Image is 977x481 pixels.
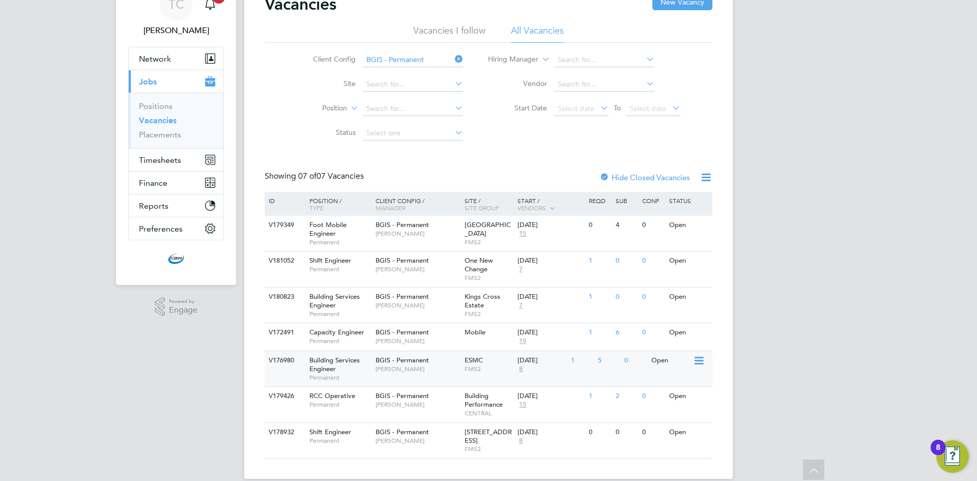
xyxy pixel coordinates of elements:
[640,288,666,306] div: 0
[613,387,640,406] div: 2
[518,356,566,365] div: [DATE]
[554,77,654,92] input: Search for...
[667,288,711,306] div: Open
[309,437,370,445] span: Permanent
[376,428,429,436] span: BGIS - Permanent
[611,101,624,115] span: To
[266,288,302,306] div: V180823
[129,93,223,148] div: Jobs
[309,310,370,318] span: Permanent
[266,387,302,406] div: V179426
[376,328,429,336] span: BGIS - Permanent
[139,224,183,234] span: Preferences
[465,238,513,246] span: FMS2
[413,24,485,43] li: Vacancies I follow
[376,401,459,409] span: [PERSON_NAME]
[465,292,500,309] span: Kings Cross Estate
[376,301,459,309] span: [PERSON_NAME]
[465,409,513,417] span: CENTRAL
[129,194,223,217] button: Reports
[309,428,351,436] span: Shift Engineer
[640,423,666,442] div: 0
[622,351,648,370] div: 0
[376,356,429,364] span: BGIS - Permanent
[129,47,223,70] button: Network
[376,204,406,212] span: Manager
[613,216,640,235] div: 4
[169,297,197,306] span: Powered by
[640,192,666,209] div: Conf
[363,77,463,92] input: Search for...
[667,251,711,270] div: Open
[266,192,302,209] div: ID
[518,293,584,301] div: [DATE]
[266,251,302,270] div: V181052
[613,323,640,342] div: 6
[168,250,184,267] img: cbwstaffingsolutions-logo-retina.png
[309,220,347,238] span: Foot Mobile Engineer
[667,216,711,235] div: Open
[376,256,429,265] span: BGIS - Permanent
[518,337,528,346] span: 19
[465,310,513,318] span: FMS2
[139,201,168,211] span: Reports
[139,155,181,165] span: Timesheets
[465,274,513,282] span: FMS2
[586,323,613,342] div: 1
[129,172,223,194] button: Finance
[298,171,317,181] span: 07 of
[139,178,167,188] span: Finance
[667,192,711,209] div: Status
[297,128,356,137] label: Status
[936,447,940,461] div: 8
[298,171,364,181] span: 07 Vacancies
[376,220,429,229] span: BGIS - Permanent
[309,256,351,265] span: Shift Engineer
[376,292,429,301] span: BGIS - Permanent
[376,337,459,345] span: [PERSON_NAME]
[266,423,302,442] div: V178932
[599,173,690,182] label: Hide Closed Vacancies
[640,216,666,235] div: 0
[613,288,640,306] div: 0
[309,356,360,373] span: Building Services Engineer
[586,423,613,442] div: 0
[518,428,584,437] div: [DATE]
[289,103,347,114] label: Position
[129,217,223,240] button: Preferences
[129,70,223,93] button: Jobs
[309,265,370,273] span: Permanent
[465,204,499,212] span: Site Group
[302,192,373,216] div: Position /
[586,192,613,209] div: Reqd
[465,356,483,364] span: ESMC
[465,428,512,445] span: [STREET_ADDRESS]
[169,306,197,315] span: Engage
[465,256,493,273] span: One New Change
[554,53,654,67] input: Search for...
[139,130,181,139] a: Placements
[518,365,524,374] span: 8
[139,77,157,87] span: Jobs
[265,171,366,182] div: Showing
[489,79,547,88] label: Vendor
[667,423,711,442] div: Open
[266,216,302,235] div: V179349
[595,351,622,370] div: 5
[363,102,463,116] input: Search for...
[139,116,177,125] a: Vacancies
[465,445,513,453] span: FMS2
[309,204,324,212] span: Type
[376,230,459,238] span: [PERSON_NAME]
[139,101,173,111] a: Positions
[309,337,370,345] span: Permanent
[155,297,198,317] a: Powered byEngage
[936,440,969,473] button: Open Resource Center, 8 new notifications
[128,250,224,267] a: Go to home page
[586,387,613,406] div: 1
[363,53,463,67] input: Search for...
[309,401,370,409] span: Permanent
[568,351,595,370] div: 1
[640,251,666,270] div: 0
[511,24,564,43] li: All Vacancies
